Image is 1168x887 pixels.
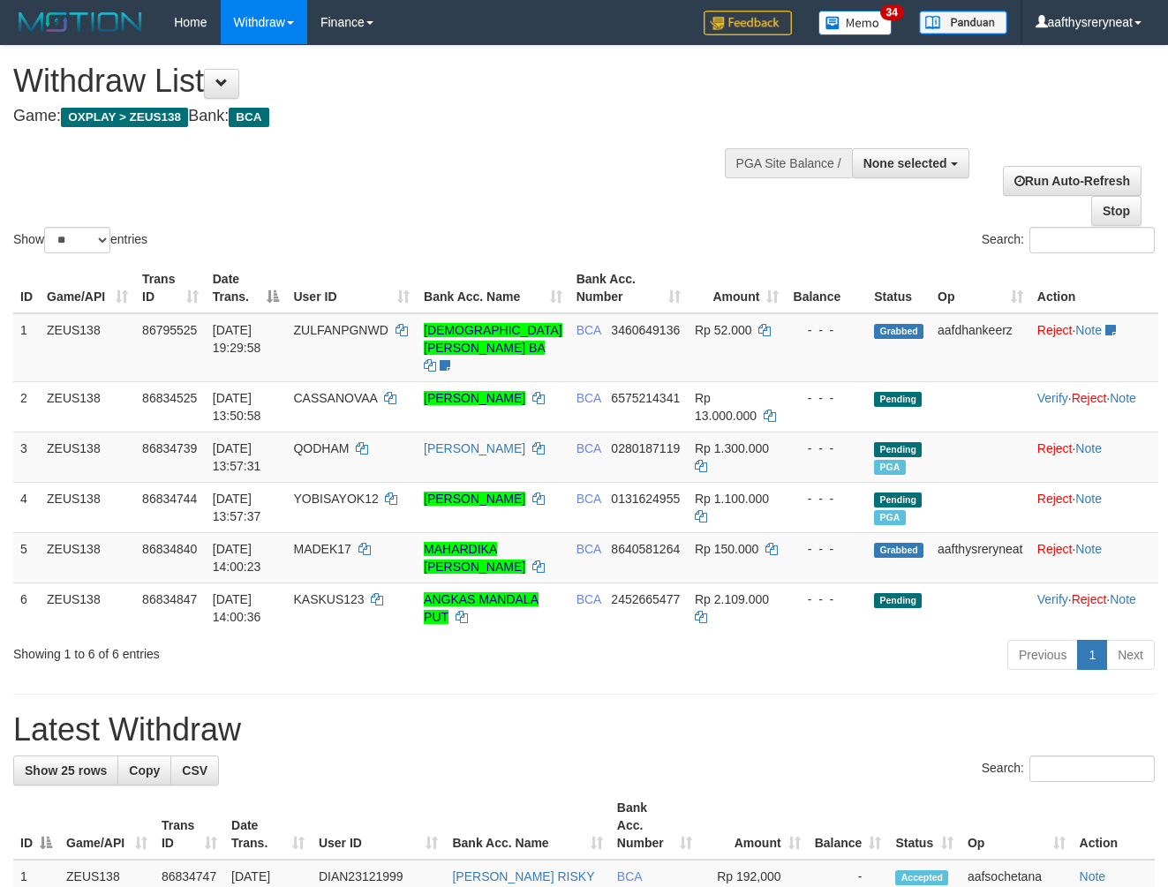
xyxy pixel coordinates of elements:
th: Bank Acc. Number: activate to sort column ascending [610,792,699,860]
span: Rp 1.100.000 [695,492,769,506]
a: Note [1075,492,1102,506]
td: aafdhankeerz [931,313,1030,382]
td: 2 [13,381,40,432]
span: 86834739 [142,441,197,455]
span: Rp 13.000.000 [695,391,757,423]
td: 6 [13,583,40,633]
img: panduan.png [919,11,1007,34]
td: ZEUS138 [40,381,135,432]
div: PGA Site Balance / [725,148,852,178]
a: [PERSON_NAME] [424,441,525,455]
td: 3 [13,432,40,482]
th: Balance: activate to sort column ascending [808,792,889,860]
a: 1 [1077,640,1107,670]
span: CASSANOVAA [293,391,377,405]
span: Grabbed [874,543,923,558]
label: Show entries [13,227,147,253]
th: Trans ID: activate to sort column ascending [135,263,206,313]
span: Rp 52.000 [695,323,752,337]
th: Game/API: activate to sort column ascending [59,792,154,860]
td: aafthysreryneat [931,532,1030,583]
span: Copy 8640581264 to clipboard [611,542,680,556]
span: Copy 0280187119 to clipboard [611,441,680,455]
span: BCA [576,391,601,405]
th: User ID: activate to sort column ascending [286,263,417,313]
span: Pending [874,392,922,407]
td: · [1030,482,1158,532]
a: Note [1075,441,1102,455]
span: BCA [576,592,601,606]
span: BCA [576,542,601,556]
span: Pending [874,492,922,507]
span: [DATE] 13:50:58 [213,391,261,423]
a: Note [1110,391,1136,405]
th: Amount: activate to sort column ascending [699,792,808,860]
a: Reject [1072,592,1107,606]
td: · · [1030,381,1158,432]
span: Show 25 rows [25,763,107,778]
span: 86795525 [142,323,197,337]
td: · [1030,532,1158,583]
a: [DEMOGRAPHIC_DATA][PERSON_NAME] BA [424,323,562,355]
span: KASKUS123 [293,592,364,606]
label: Search: [982,227,1155,253]
th: Balance [786,263,867,313]
span: Copy 2452665477 to clipboard [611,592,680,606]
a: CSV [170,755,219,786]
div: - - - [793,389,860,407]
span: BCA [576,323,601,337]
span: Rp 1.300.000 [695,441,769,455]
img: Feedback.jpg [704,11,792,35]
span: [DATE] 19:29:58 [213,323,261,355]
span: 34 [880,4,904,20]
span: 86834840 [142,542,197,556]
h1: Latest Withdraw [13,712,1155,748]
input: Search: [1029,755,1155,782]
span: BCA [617,869,642,883]
span: 86834525 [142,391,197,405]
span: Accepted [895,870,948,885]
span: [DATE] 14:00:23 [213,542,261,574]
span: [DATE] 13:57:31 [213,441,261,473]
span: Marked by aafnoeunsreypich [874,510,905,525]
span: BCA [229,108,268,127]
a: Reject [1037,441,1073,455]
th: Bank Acc. Name: activate to sort column ascending [445,792,609,860]
td: ZEUS138 [40,532,135,583]
span: OXPLAY > ZEUS138 [61,108,188,127]
th: ID: activate to sort column descending [13,792,59,860]
span: Rp 150.000 [695,542,758,556]
a: MAHARDIKA [PERSON_NAME] [424,542,525,574]
th: Op: activate to sort column ascending [961,792,1073,860]
div: Showing 1 to 6 of 6 entries [13,638,473,663]
span: Pending [874,442,922,457]
th: Date Trans.: activate to sort column descending [206,263,287,313]
a: Next [1106,640,1155,670]
th: Action [1073,792,1155,860]
input: Search: [1029,227,1155,253]
a: Note [1075,542,1102,556]
th: Bank Acc. Number: activate to sort column ascending [569,263,688,313]
span: Copy 6575214341 to clipboard [611,391,680,405]
span: MADEK17 [293,542,350,556]
span: Copy 0131624955 to clipboard [611,492,680,506]
th: ID [13,263,40,313]
h4: Game: Bank: [13,108,761,125]
label: Search: [982,755,1155,782]
a: Previous [1007,640,1078,670]
a: Reject [1072,391,1107,405]
td: 5 [13,532,40,583]
span: Pending [874,593,922,608]
a: [PERSON_NAME] [424,492,525,506]
span: CSV [182,763,207,778]
span: Marked by aafnoeunsreypich [874,460,905,475]
a: Show 25 rows [13,755,118,786]
a: [PERSON_NAME] [424,391,525,405]
td: ZEUS138 [40,313,135,382]
span: None selected [863,156,947,170]
th: Game/API: activate to sort column ascending [40,263,135,313]
a: Reject [1037,542,1073,556]
a: Note [1110,592,1136,606]
th: User ID: activate to sort column ascending [312,792,446,860]
th: Date Trans.: activate to sort column ascending [224,792,312,860]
